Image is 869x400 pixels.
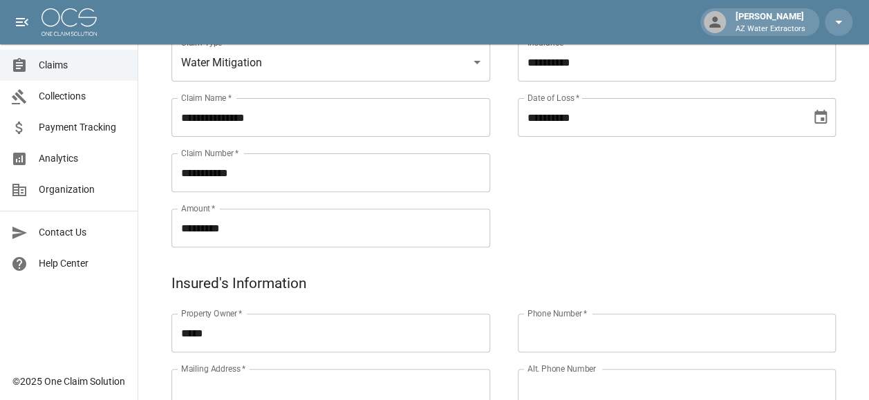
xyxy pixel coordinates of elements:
[39,89,127,104] span: Collections
[527,307,587,319] label: Phone Number
[181,307,243,319] label: Property Owner
[39,256,127,271] span: Help Center
[8,8,36,36] button: open drawer
[41,8,97,36] img: ocs-logo-white-transparent.png
[181,92,232,104] label: Claim Name
[527,363,596,374] label: Alt. Phone Number
[39,151,127,166] span: Analytics
[181,147,239,159] label: Claim Number
[39,182,127,197] span: Organization
[181,363,245,374] label: Mailing Address
[181,202,216,214] label: Amount
[527,92,579,104] label: Date of Loss
[12,374,125,388] div: © 2025 One Claim Solution
[807,104,834,131] button: Choose date, selected date is Aug 25, 2025
[39,120,127,135] span: Payment Tracking
[171,43,490,82] div: Water Mitigation
[736,23,805,35] p: AZ Water Extractors
[730,10,811,35] div: [PERSON_NAME]
[39,58,127,73] span: Claims
[39,225,127,240] span: Contact Us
